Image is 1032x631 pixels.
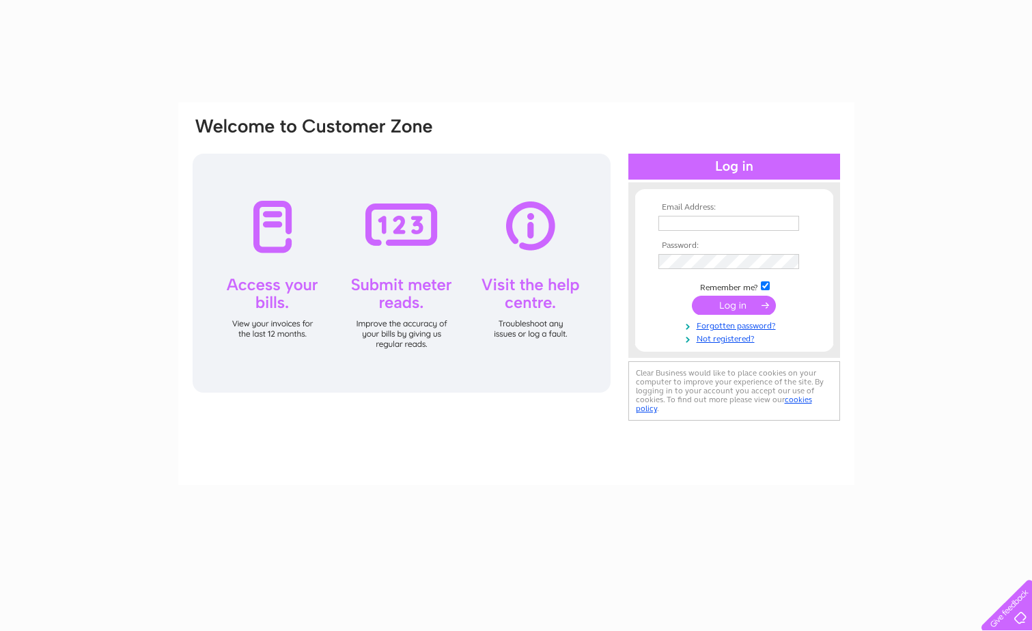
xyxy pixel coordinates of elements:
[636,395,812,413] a: cookies policy
[658,318,813,331] a: Forgotten password?
[655,203,813,212] th: Email Address:
[655,279,813,293] td: Remember me?
[692,296,776,315] input: Submit
[655,241,813,251] th: Password:
[658,331,813,344] a: Not registered?
[628,361,840,421] div: Clear Business would like to place cookies on your computer to improve your experience of the sit...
